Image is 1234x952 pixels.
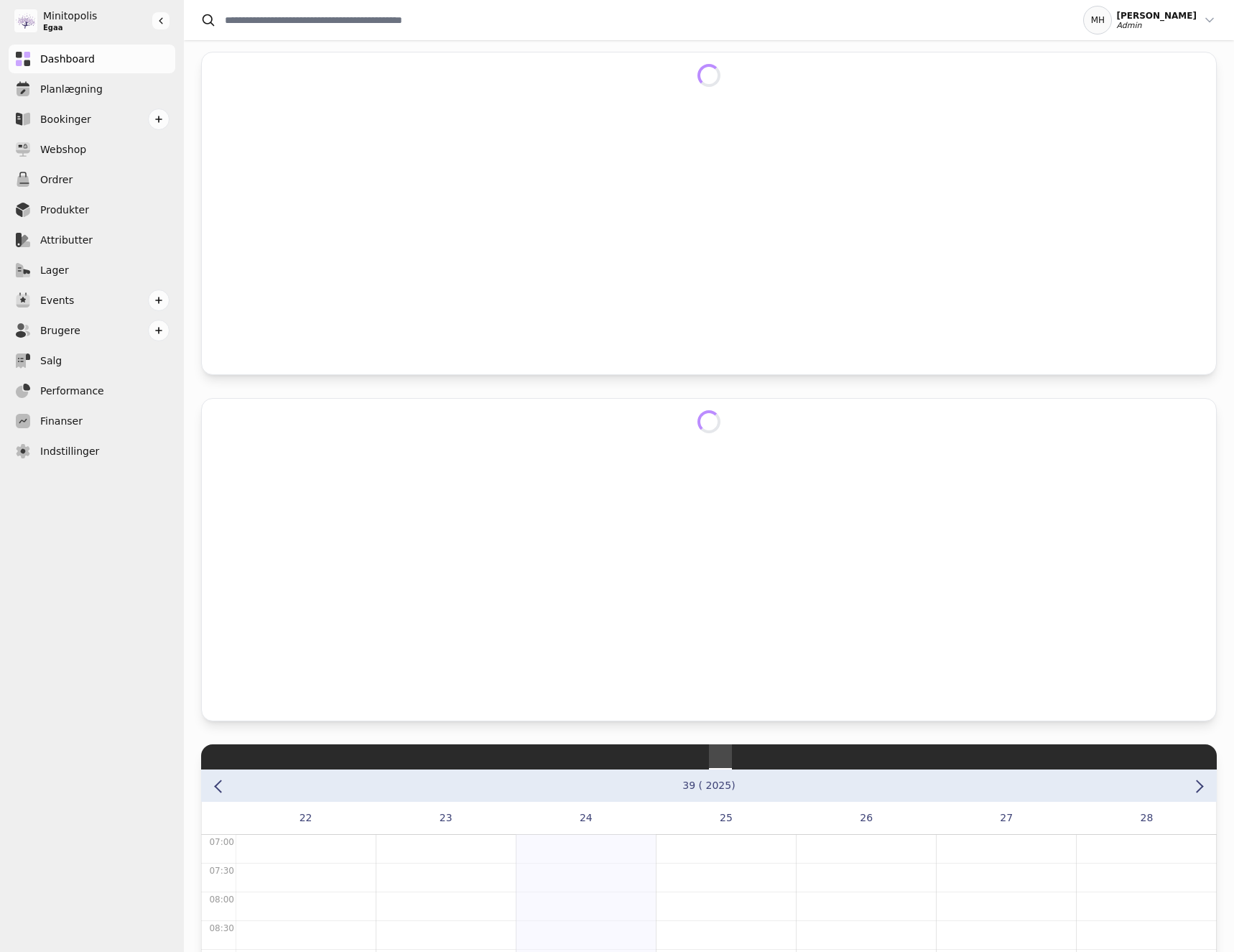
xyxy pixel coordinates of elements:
span: Finanser [40,414,83,429]
span: Salg [40,353,62,369]
button: view [732,744,755,770]
span: 25 [720,810,733,826]
a: Planlægning [9,75,175,103]
div: Admin [1116,22,1197,30]
span: 08:30 [209,923,234,933]
a: Indstillinger [9,437,175,466]
span: 23 [440,810,453,826]
div: [PERSON_NAME] [1116,10,1197,22]
span: Lager [40,263,69,278]
button: view [686,744,709,770]
span: 07:00 [209,837,234,847]
button: MH[PERSON_NAME]Admin [1083,6,1217,34]
span: Brugere [40,323,80,338]
button: view [663,744,686,770]
span: Dashboard [40,52,95,67]
span: 07:30 [209,866,234,876]
span: 24 [580,810,593,826]
a: Attributter [9,226,175,254]
a: Salg [9,346,175,375]
button: Gør sidebaren større eller mindre [152,12,170,29]
a: Finanser [9,407,175,435]
button: Previous week [210,775,230,796]
div: MH [1083,6,1112,34]
a: Webshop [9,135,175,164]
span: Bookinger [40,112,91,127]
a: Performance [9,376,175,405]
button: Next week [1187,775,1207,796]
span: 26 [860,810,873,826]
div: Calendar views navigation [201,744,1217,770]
span: Events [40,293,74,308]
a: Bookinger [9,105,175,134]
button: view [709,744,732,770]
button: Go to month view [682,779,735,792]
a: Events [9,286,175,315]
span: 08:00 [209,895,234,905]
a: Produkter [9,195,175,224]
span: 22 [300,810,312,826]
span: Performance [40,384,104,399]
span: 27 [1000,810,1013,826]
span: Ordrer [40,172,73,188]
span: 28 [1141,810,1154,826]
a: Lager [9,256,175,285]
span: Webshop [40,142,86,157]
span: Indstillinger [40,444,99,459]
span: Planlægning [40,82,103,97]
span: Attributter [40,233,93,248]
a: Dashboard [9,45,175,73]
span: Produkter [40,203,89,218]
a: Brugere [9,316,175,345]
a: Ordrer [9,165,175,194]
